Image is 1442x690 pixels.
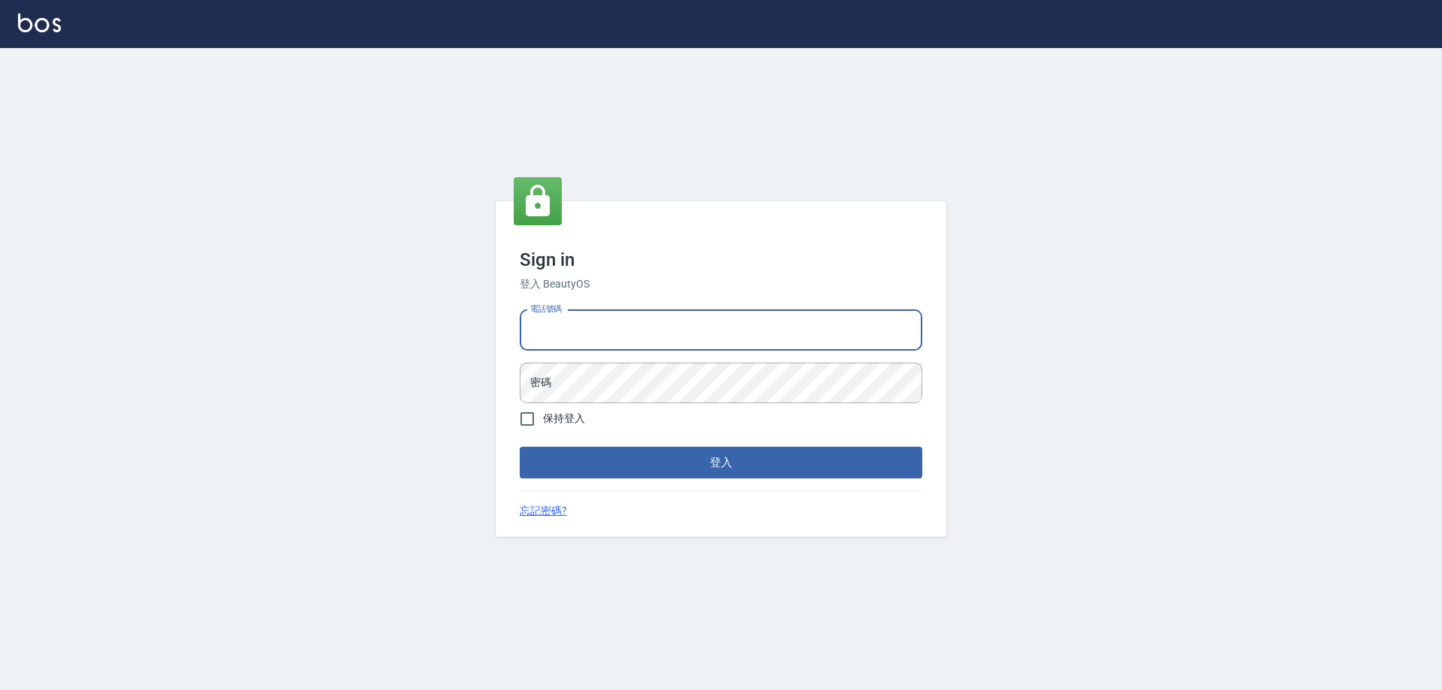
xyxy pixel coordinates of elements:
h6: 登入 BeautyOS [520,276,922,292]
a: 忘記密碼? [520,503,567,519]
img: Logo [18,14,61,32]
h3: Sign in [520,249,922,270]
label: 電話號碼 [530,303,562,315]
span: 保持登入 [543,411,585,426]
button: 登入 [520,447,922,478]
